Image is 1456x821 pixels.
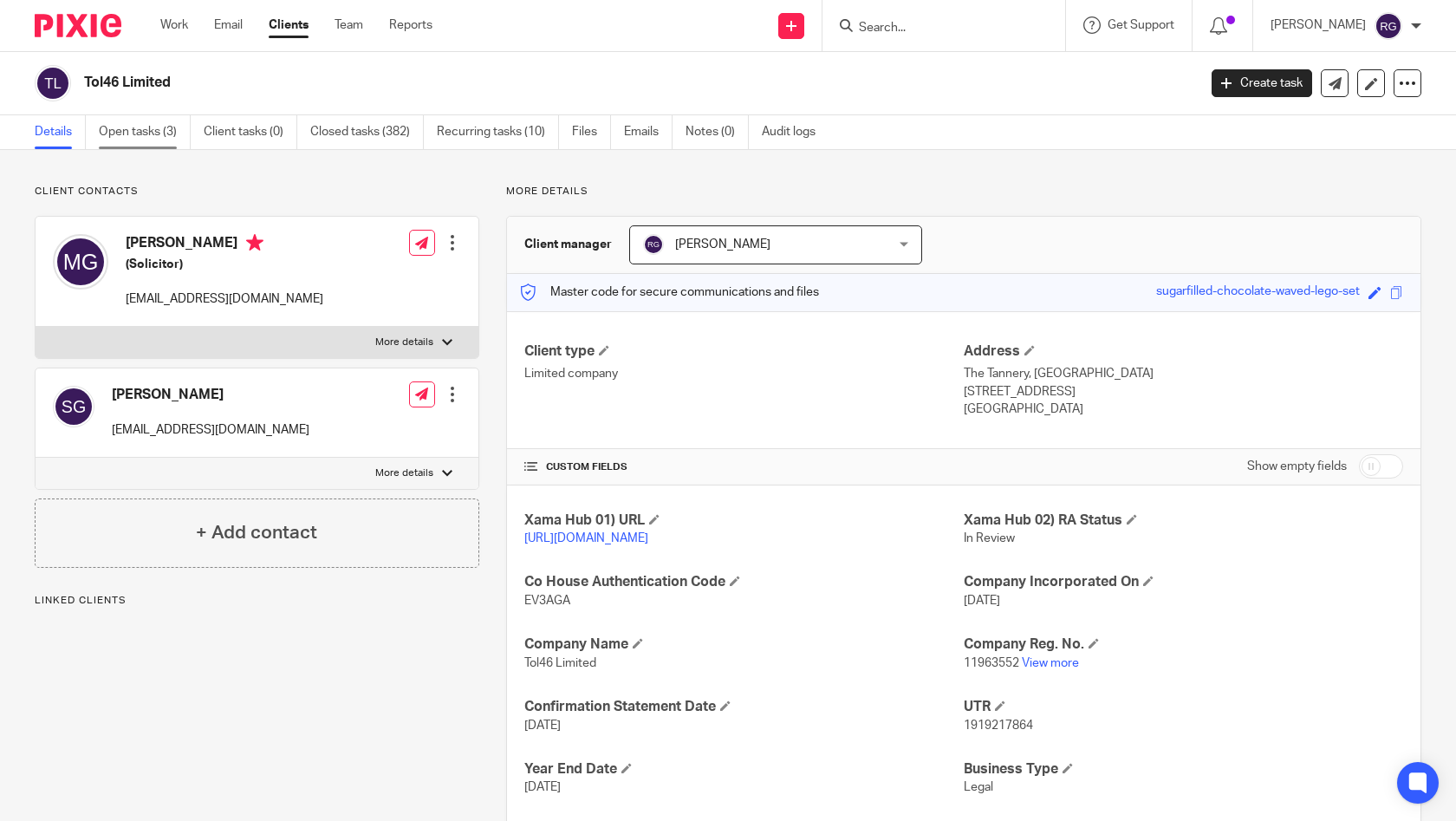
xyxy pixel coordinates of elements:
a: Closed tasks (382) [310,115,424,149]
img: svg%3E [1375,12,1402,40]
p: More details [375,336,433,349]
span: Legal [964,781,993,793]
span: 1919217864 [964,720,1033,732]
a: Clients [269,16,309,34]
h3: Client manager [524,236,612,253]
h5: (Solicitor) [126,256,323,273]
img: svg%3E [53,234,108,290]
span: [DATE] [524,781,561,793]
p: Limited company [524,365,964,382]
h2: Tol46 Limited [84,74,965,92]
h4: Xama Hub 01) URL [524,511,964,530]
h4: UTR [964,698,1403,716]
span: Tol46 Limited [524,657,596,669]
span: [DATE] [524,720,561,732]
p: Client contacts [35,185,479,199]
a: Email [214,16,243,34]
h4: CUSTOM FIELDS [524,460,964,474]
h4: + Add contact [196,519,317,546]
h4: Client type [524,342,964,361]
a: Work [160,16,188,34]
a: Audit logs [762,115,829,149]
a: Open tasks (3) [99,115,191,149]
img: svg%3E [53,386,94,427]
h4: Year End Date [524,760,964,779]
h4: Xama Hub 02) RA Status [964,511,1403,530]
span: EV3AGA [524,595,570,607]
label: Show empty fields [1247,458,1347,475]
h4: Company Incorporated On [964,573,1403,591]
i: Primary [246,234,263,251]
h4: [PERSON_NAME] [126,234,323,256]
a: Create task [1212,69,1312,97]
a: Notes (0) [686,115,749,149]
p: [GEOGRAPHIC_DATA] [964,401,1403,418]
span: In Review [964,532,1015,544]
img: Pixie [35,14,121,37]
span: Get Support [1108,19,1174,31]
p: The Tannery, [GEOGRAPHIC_DATA] [964,365,1403,382]
p: [EMAIL_ADDRESS][DOMAIN_NAME] [112,421,309,439]
img: svg%3E [35,65,71,101]
a: Files [572,115,611,149]
span: [PERSON_NAME] [675,238,770,251]
h4: Company Name [524,635,964,654]
h4: Business Type [964,760,1403,779]
a: Details [35,115,86,149]
h4: Co House Authentication Code [524,573,964,591]
a: [URL][DOMAIN_NAME] [524,532,648,544]
div: sugarfilled-chocolate-waved-lego-set [1156,283,1360,303]
a: Client tasks (0) [204,115,297,149]
p: [PERSON_NAME] [1271,16,1366,34]
h4: [PERSON_NAME] [112,386,309,404]
img: svg%3E [643,234,664,255]
a: Team [335,16,363,34]
p: [STREET_ADDRESS] [964,383,1403,401]
p: Master code for secure communications and files [520,283,819,301]
a: Recurring tasks (10) [437,115,559,149]
a: Emails [624,115,673,149]
p: Linked clients [35,594,479,608]
span: [DATE] [964,595,1000,607]
p: More details [506,185,1421,199]
a: View more [1022,657,1079,669]
p: [EMAIL_ADDRESS][DOMAIN_NAME] [126,290,323,308]
h4: Confirmation Statement Date [524,698,964,716]
h4: Address [964,342,1403,361]
a: Reports [389,16,432,34]
span: 11963552 [964,657,1019,669]
p: More details [375,466,433,480]
h4: Company Reg. No. [964,635,1403,654]
input: Search [857,21,1013,36]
